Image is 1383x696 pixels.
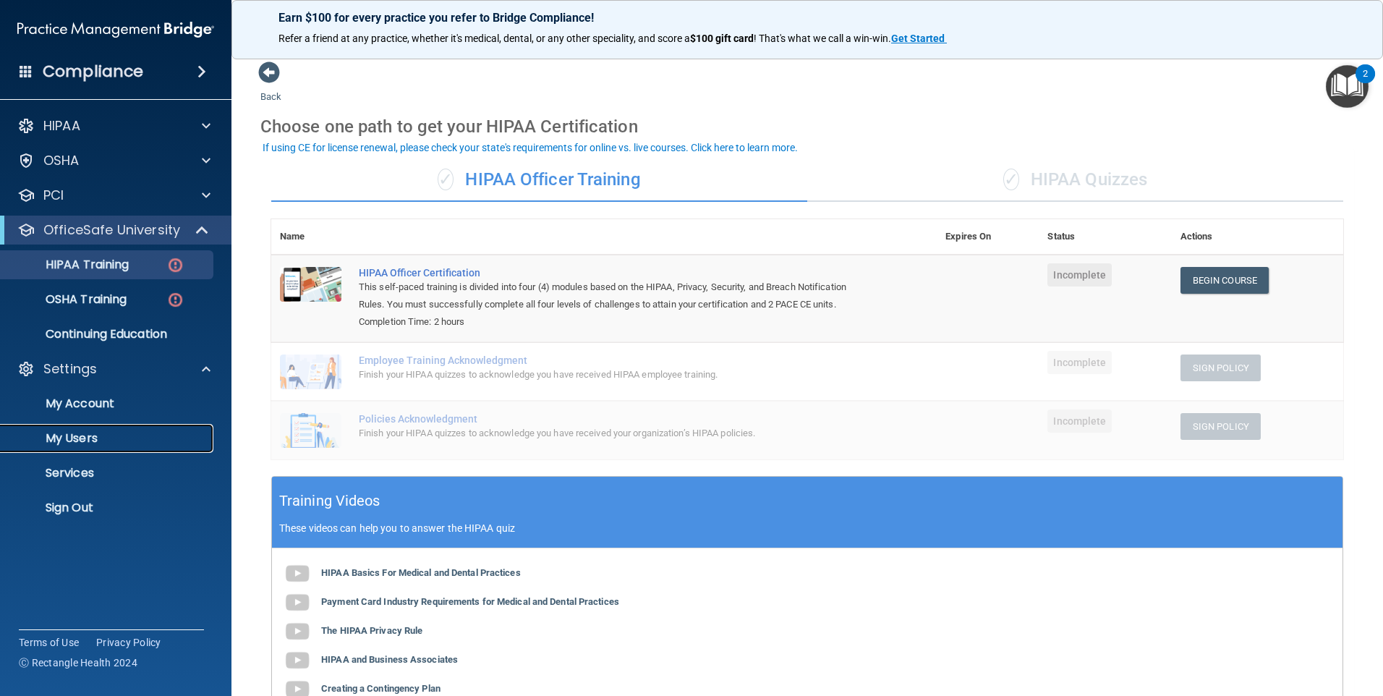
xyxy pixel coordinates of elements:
p: OSHA [43,152,80,169]
p: OSHA Training [9,292,127,307]
img: gray_youtube_icon.38fcd6cc.png [283,646,312,675]
h5: Training Videos [279,488,380,514]
div: Completion Time: 2 hours [359,313,864,331]
img: danger-circle.6113f641.png [166,256,184,274]
img: gray_youtube_icon.38fcd6cc.png [283,588,312,617]
button: Sign Policy [1180,413,1261,440]
b: Payment Card Industry Requirements for Medical and Dental Practices [321,596,619,607]
a: Terms of Use [19,635,79,650]
span: Incomplete [1047,351,1112,374]
p: Sign Out [9,501,207,515]
p: These videos can help you to answer the HIPAA quiz [279,522,1335,534]
div: Finish your HIPAA quizzes to acknowledge you have received HIPAA employee training. [359,366,864,383]
span: Refer a friend at any practice, whether it's medical, dental, or any other speciality, and score a [278,33,690,44]
span: ! That's what we call a win-win. [754,33,891,44]
div: If using CE for license renewal, please check your state's requirements for online vs. live cours... [263,143,798,153]
a: Privacy Policy [96,635,161,650]
p: OfficeSafe University [43,221,180,239]
div: 2 [1363,74,1368,93]
a: Get Started [891,33,947,44]
span: Ⓒ Rectangle Health 2024 [19,655,137,670]
h4: Compliance [43,61,143,82]
th: Expires On [937,219,1039,255]
p: Services [9,466,207,480]
th: Status [1039,219,1171,255]
span: ✓ [438,169,454,190]
p: HIPAA Training [9,258,129,272]
b: HIPAA and Business Associates [321,654,458,665]
b: Creating a Contingency Plan [321,683,441,694]
p: HIPAA [43,117,80,135]
a: PCI [17,187,210,204]
a: Begin Course [1180,267,1269,294]
strong: $100 gift card [690,33,754,44]
p: Continuing Education [9,327,207,341]
a: OfficeSafe University [17,221,210,239]
span: Incomplete [1047,263,1112,287]
span: ✓ [1003,169,1019,190]
span: Incomplete [1047,409,1112,433]
a: HIPAA Officer Certification [359,267,864,279]
th: Name [271,219,350,255]
a: HIPAA [17,117,210,135]
button: Open Resource Center, 2 new notifications [1326,65,1369,108]
p: Earn $100 for every practice you refer to Bridge Compliance! [278,11,1336,25]
img: gray_youtube_icon.38fcd6cc.png [283,559,312,588]
div: Finish your HIPAA quizzes to acknowledge you have received your organization’s HIPAA policies. [359,425,864,442]
button: If using CE for license renewal, please check your state's requirements for online vs. live cours... [260,140,800,155]
img: gray_youtube_icon.38fcd6cc.png [283,617,312,646]
div: Policies Acknowledgment [359,413,864,425]
a: Back [260,74,281,102]
div: HIPAA Officer Training [271,158,807,202]
div: This self-paced training is divided into four (4) modules based on the HIPAA, Privacy, Security, ... [359,279,864,313]
img: PMB logo [17,15,214,44]
p: PCI [43,187,64,204]
p: My Account [9,396,207,411]
div: Employee Training Acknowledgment [359,355,864,366]
strong: Get Started [891,33,945,44]
img: danger-circle.6113f641.png [166,291,184,309]
p: Settings [43,360,97,378]
button: Sign Policy [1180,355,1261,381]
div: HIPAA Quizzes [807,158,1343,202]
a: Settings [17,360,210,378]
a: OSHA [17,152,210,169]
th: Actions [1172,219,1343,255]
b: The HIPAA Privacy Rule [321,625,422,636]
b: HIPAA Basics For Medical and Dental Practices [321,567,521,578]
p: My Users [9,431,207,446]
div: Choose one path to get your HIPAA Certification [260,106,1354,148]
